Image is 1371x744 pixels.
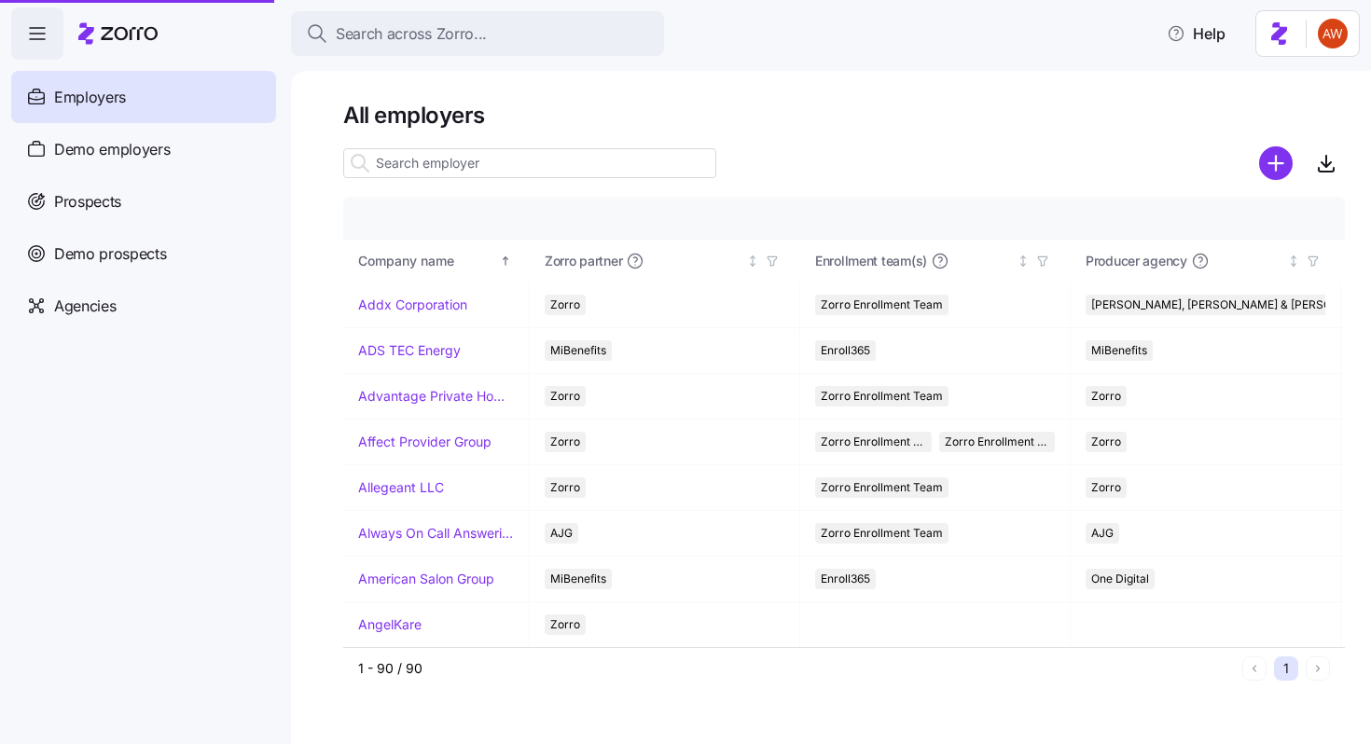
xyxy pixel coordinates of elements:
span: Employers [54,86,126,109]
th: Producer agencyNot sorted [1071,240,1341,282]
span: Producer agency [1086,252,1187,270]
span: Zorro [1091,432,1121,452]
span: Enroll365 [821,569,870,589]
span: AJG [1091,523,1114,544]
a: Prospects [11,175,276,227]
div: 1 - 90 / 90 [358,659,1235,678]
span: Zorro [550,614,580,635]
a: AngelKare [358,615,422,634]
span: One Digital [1091,569,1149,589]
span: MiBenefits [550,569,606,589]
span: Help [1167,22,1226,45]
span: Zorro [1091,386,1121,406]
a: Employers [11,71,276,123]
div: Not sorted [1287,255,1300,268]
button: Previous page [1242,656,1267,681]
a: Demo employers [11,123,276,175]
button: 1 [1274,656,1298,681]
button: Next page [1306,656,1330,681]
span: Demo employers [54,138,171,161]
span: MiBenefits [1091,340,1147,361]
a: American Salon Group [358,570,494,588]
a: Demo prospects [11,227,276,280]
svg: add icon [1259,146,1293,180]
span: Demo prospects [54,242,167,266]
span: Agencies [54,295,116,318]
span: Zorro [1091,477,1121,498]
a: Agencies [11,280,276,332]
img: 3c671664b44671044fa8929adf5007c6 [1318,19,1348,48]
span: Prospects [54,190,121,214]
button: Help [1152,15,1240,52]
